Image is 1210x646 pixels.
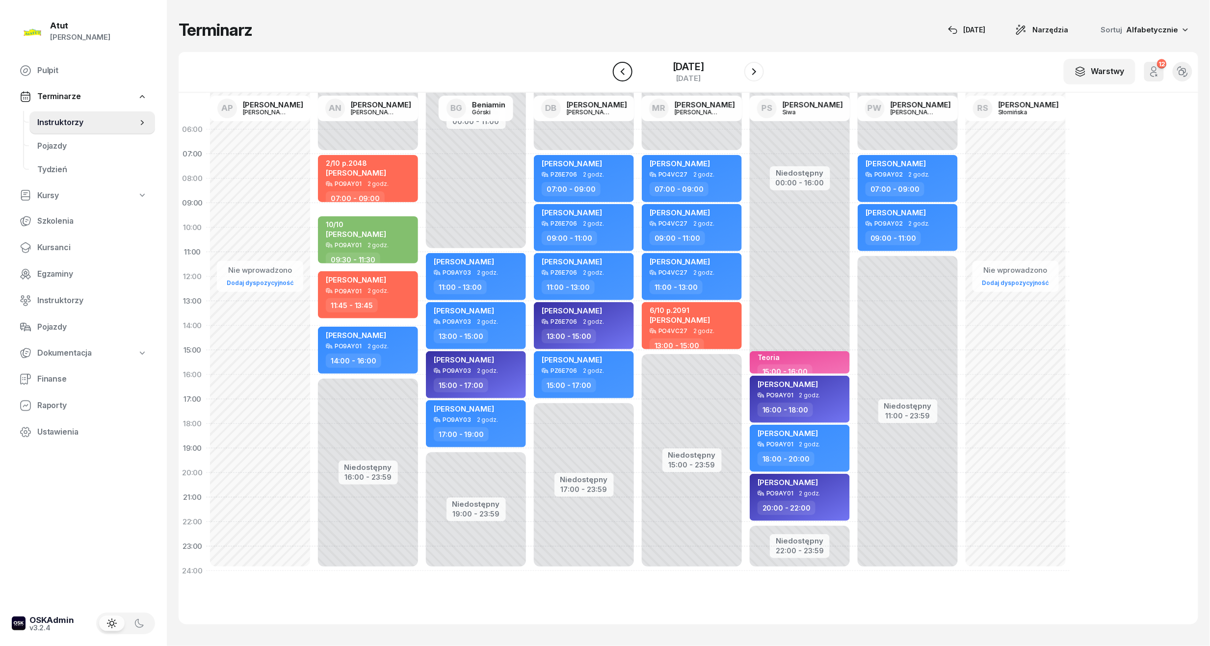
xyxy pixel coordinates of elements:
span: DB [545,104,556,112]
div: 10:00 [179,215,206,240]
img: logo-xs-dark@2x.png [12,617,26,630]
span: [PERSON_NAME] [434,306,494,315]
span: [PERSON_NAME] [326,275,386,284]
span: PW [868,104,882,112]
div: 16:00 - 23:59 [344,471,392,481]
div: 11:00 - 13:00 [542,280,595,294]
div: [DATE] [673,62,704,72]
span: 2 godz. [693,220,714,227]
div: 13:00 [179,289,206,313]
div: 13:00 - 15:00 [542,329,596,343]
a: Kursanci [12,236,155,259]
div: [PERSON_NAME] [783,101,843,108]
div: 07:00 - 09:00 [650,182,709,196]
div: PO9AY01 [335,181,362,187]
span: 2 godz. [368,343,389,350]
div: 07:00 - 09:00 [542,182,601,196]
span: 2 godz. [368,181,389,187]
span: Tydzień [37,163,147,176]
div: PO9AY02 [874,220,903,227]
div: 19:00 [179,436,206,461]
button: Niedostępny17:00 - 23:59 [560,474,608,495]
span: [PERSON_NAME] [434,257,494,266]
div: 15:00 - 23:59 [668,459,716,469]
div: 23:00 [179,534,206,559]
div: [PERSON_NAME] [675,101,735,108]
span: [PERSON_NAME] [326,331,386,340]
div: 22:00 - 23:59 [776,544,824,555]
a: Pojazdy [29,134,155,158]
div: PO4VC27 [658,269,687,276]
div: PZ6E706 [551,220,577,227]
button: 12 [1144,62,1164,81]
span: [PERSON_NAME] [542,257,602,266]
div: [DATE] [673,75,704,82]
span: [PERSON_NAME] [758,380,818,389]
div: PO9AY01 [335,288,362,294]
div: 17:00 - 23:59 [560,483,608,493]
span: 2 godz. [909,220,930,227]
div: [PERSON_NAME] [351,109,398,115]
span: Kursy [37,189,59,202]
div: 07:00 [179,142,206,166]
span: PS [762,104,772,112]
a: DB[PERSON_NAME][PERSON_NAME] [533,96,635,121]
div: 11:00 - 23:59 [884,410,932,420]
span: [PERSON_NAME] [650,208,710,217]
div: Niedostępny [884,402,932,410]
span: 2 godz. [693,328,714,335]
div: 18:00 [179,412,206,436]
div: v3.2.4 [29,624,74,631]
div: PO9AY03 [443,367,471,374]
div: 16:00 - 18:00 [758,403,813,417]
div: 24:00 [179,559,206,583]
div: 17:00 - 19:00 [434,427,489,441]
div: 6/10 p.2091 [650,306,710,314]
span: [PERSON_NAME] [866,208,926,217]
div: Niedostępny [452,500,500,508]
div: PO9AY03 [443,269,471,276]
div: 18:00 - 20:00 [758,452,815,466]
a: AN[PERSON_NAME][PERSON_NAME] [317,96,419,121]
a: Pulpit [12,59,155,82]
span: RS [977,104,988,112]
div: PO4VC27 [658,171,687,178]
div: PO9AY01 [766,441,793,447]
span: Dokumentacja [37,347,92,360]
span: 2 godz. [583,318,604,325]
div: 10/10 [326,220,386,229]
button: Warstwy [1064,59,1135,84]
a: Raporty [12,394,155,417]
div: 11:00 - 13:00 [434,280,487,294]
button: Niedostępny16:00 - 23:59 [344,462,392,483]
a: Dokumentacja [12,342,155,364]
span: [PERSON_NAME] [542,159,602,168]
a: Szkolenia [12,209,155,233]
span: 2 godz. [583,171,604,178]
div: 08:00 [179,166,206,191]
span: Narzędzia [1033,24,1069,36]
span: 2 godz. [583,367,604,374]
div: Górski [472,109,505,115]
span: AN [329,104,342,112]
span: [PERSON_NAME] [542,355,602,364]
span: Raporty [37,399,147,412]
div: Niedostępny [560,476,608,483]
div: 00:00 - 16:00 [776,177,824,187]
span: [PERSON_NAME] [758,478,818,487]
span: 2 godz. [909,171,930,178]
div: PO9AY02 [874,171,903,178]
div: Niedostępny [344,464,392,471]
button: Nie wprowadzonoDodaj dyspozycyjność [978,262,1053,291]
div: PO9AY03 [443,416,471,423]
div: OSKAdmin [29,616,74,624]
span: Pulpit [37,64,147,77]
div: 09:00 - 11:00 [650,231,705,245]
div: 17:00 [179,387,206,412]
h1: Terminarz [179,21,252,39]
div: 09:30 - 11:30 [326,253,380,267]
span: [PERSON_NAME] [434,355,494,364]
span: [PERSON_NAME] [650,257,710,266]
div: [PERSON_NAME] [675,109,722,115]
div: 19:00 - 23:59 [452,508,500,518]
